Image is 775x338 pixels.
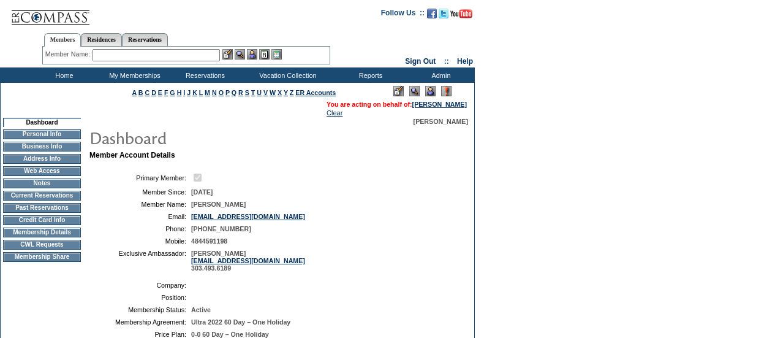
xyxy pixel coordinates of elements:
img: pgTtlDashboard.gif [89,125,334,150]
td: Company: [94,282,186,289]
a: Help [457,57,473,66]
a: B [138,89,143,96]
a: R [238,89,243,96]
td: Phone: [94,225,186,232]
a: M [205,89,210,96]
td: Vacation Collection [239,67,334,83]
td: My Memberships [98,67,168,83]
a: Follow us on Twitter [439,12,448,20]
a: Sign Out [405,57,436,66]
a: Residences [81,33,122,46]
span: [DATE] [191,188,213,196]
a: Clear [327,109,342,117]
td: Business Info [3,142,81,152]
td: Reservations [168,67,239,83]
td: Reports [334,67,404,83]
td: Price Plan: [94,331,186,338]
img: Impersonate [425,86,436,96]
img: Impersonate [247,49,257,60]
td: Admin [404,67,475,83]
a: W [270,89,276,96]
a: A [132,89,137,96]
img: Become our fan on Facebook [427,9,437,18]
a: S [245,89,249,96]
a: D [151,89,156,96]
td: CWL Requests [3,240,81,250]
a: O [219,89,224,96]
span: Active [191,306,211,313]
span: [PERSON_NAME] 303.493.6189 [191,250,305,272]
a: H [177,89,182,96]
a: G [170,89,175,96]
img: b_calculator.gif [271,49,282,60]
td: Past Reservations [3,203,81,213]
td: Email: [94,213,186,220]
div: Member Name: [45,49,93,60]
td: Membership Agreement: [94,318,186,326]
td: Web Access [3,166,81,176]
img: Follow us on Twitter [439,9,448,18]
img: View Mode [409,86,420,96]
span: :: [444,57,449,66]
td: Home [28,67,98,83]
a: Members [44,33,81,47]
span: 0-0 60 Day – One Holiday [191,331,269,338]
a: Reservations [122,33,168,46]
a: U [257,89,262,96]
a: Subscribe to our YouTube Channel [450,12,472,20]
img: Edit Mode [393,86,404,96]
a: [PERSON_NAME] [412,101,467,108]
td: Mobile: [94,237,186,245]
td: Primary Member: [94,172,186,183]
a: Z [290,89,294,96]
a: Q [232,89,236,96]
a: T [251,89,255,96]
a: V [263,89,268,96]
td: Member Since: [94,188,186,196]
img: Subscribe to our YouTube Channel [450,9,472,18]
a: N [212,89,217,96]
td: Address Info [3,154,81,164]
img: Log Concern/Member Elevation [441,86,452,96]
img: View [235,49,245,60]
span: Ultra 2022 60 Day – One Holiday [191,318,290,326]
b: Member Account Details [89,151,175,159]
td: Follow Us :: [381,7,425,22]
a: Become our fan on Facebook [427,12,437,20]
td: Credit Card Info [3,215,81,225]
span: You are acting on behalf of: [327,101,467,108]
td: Position: [94,294,186,301]
a: F [164,89,168,96]
a: K [192,89,197,96]
td: Dashboard [3,118,81,127]
img: b_edit.gif [222,49,233,60]
a: X [278,89,282,96]
span: [PHONE_NUMBER] [191,225,251,232]
a: [EMAIL_ADDRESS][DOMAIN_NAME] [191,257,305,264]
span: 4844591198 [191,237,227,245]
a: J [187,89,191,96]
td: Personal Info [3,129,81,139]
td: Member Name: [94,201,186,208]
td: Membership Status: [94,306,186,313]
a: Y [284,89,288,96]
td: Current Reservations [3,191,81,201]
td: Notes [3,179,81,188]
a: P [225,89,230,96]
a: L [199,89,203,96]
td: Membership Share [3,252,81,262]
td: Membership Details [3,228,81,237]
span: [PERSON_NAME] [414,118,468,125]
a: I [183,89,185,96]
a: C [145,89,149,96]
a: E [158,89,162,96]
span: [PERSON_NAME] [191,201,246,208]
img: Reservations [259,49,270,60]
td: Exclusive Ambassador: [94,250,186,272]
a: [EMAIL_ADDRESS][DOMAIN_NAME] [191,213,305,220]
a: ER Accounts [295,89,336,96]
